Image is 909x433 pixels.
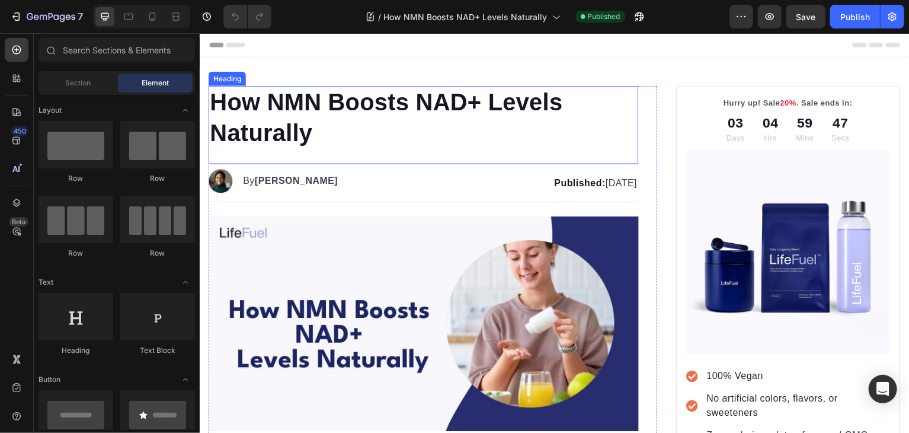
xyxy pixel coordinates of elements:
p: 7 [78,9,83,24]
span: Text [39,277,53,288]
p: Days [528,100,547,112]
span: 20% [582,65,598,74]
strong: Published: [355,145,407,155]
span: 100% Vegan [508,339,565,349]
span: Element [142,78,169,88]
div: 03 [528,79,547,100]
span: Save [796,12,816,22]
p: Mins [598,100,615,112]
button: Publish [830,5,880,28]
div: Row [39,248,113,259]
span: Published [588,11,620,22]
input: Search Sections & Elements [39,38,195,62]
div: 04 [565,79,581,100]
button: 7 [5,5,88,28]
span: Toggle open [176,273,195,292]
span: Toggle open [176,370,195,389]
p: Secs [633,100,652,112]
div: Row [120,248,195,259]
img: gempages_553638280495629374-9aa17b8d-9513-49ed-8ced-e1266b55dc17.jpg [9,184,440,399]
div: Row [39,173,113,184]
a: Daily Longevity Blend [488,117,692,322]
div: Heading [39,345,113,356]
span: Section [66,78,91,88]
iframe: Design area [200,33,909,433]
span: Toggle open [176,101,195,120]
div: 59 [598,79,615,100]
span: Zero calories, gluten-free, and GMO-free [508,398,674,422]
div: Row [120,173,195,184]
span: How NMN Boosts NAD+ Levels Naturally [384,11,548,23]
button: Save [786,5,825,28]
p: [DATE] [200,144,438,158]
span: No artificial colors, flavors, or sweeteners [508,361,640,386]
p: Hurry up! Sale . Sale ends in: [489,64,691,76]
span: / [379,11,382,23]
div: 47 [633,79,652,100]
div: Text Block [120,345,195,356]
div: Open Intercom Messenger [869,375,897,403]
span: Button [39,374,60,385]
div: Beta [9,217,28,227]
div: Publish [840,11,870,23]
p: Hrs [565,100,581,112]
div: Undo/Redo [223,5,271,28]
span: Layout [39,105,62,116]
div: 450 [11,126,28,136]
